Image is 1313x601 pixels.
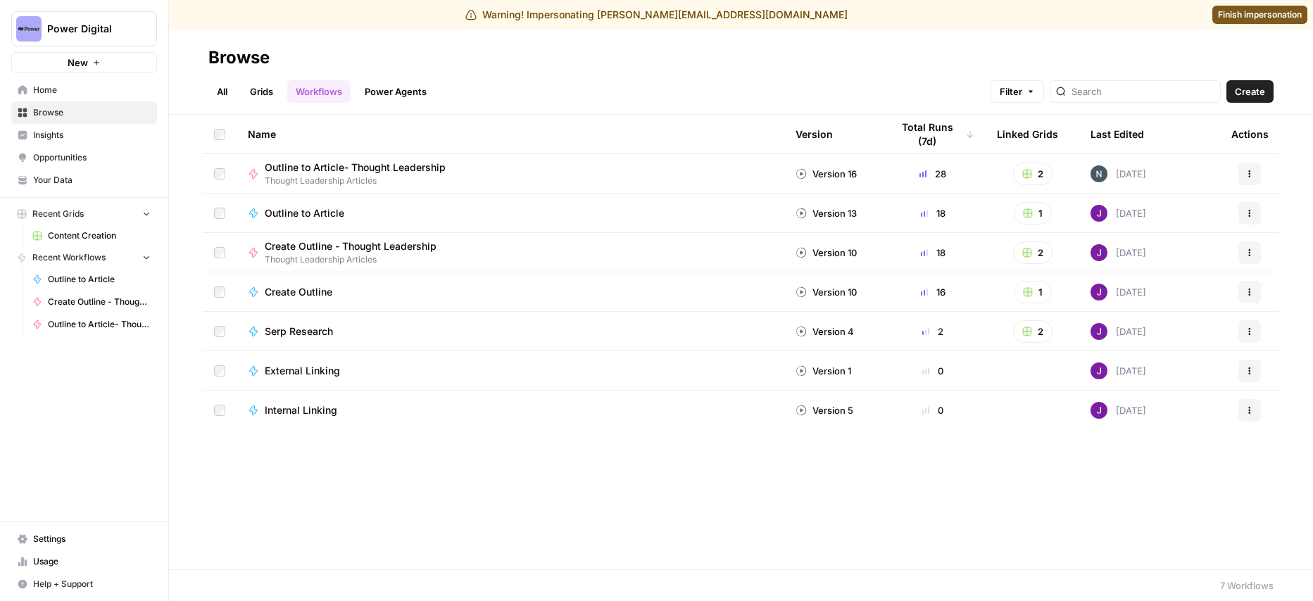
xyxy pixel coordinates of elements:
span: Create Outline - Thought Leadership [48,296,151,308]
span: Content Creation [48,229,151,242]
span: Internal Linking [265,403,337,417]
div: Browse [208,46,270,69]
a: Grids [241,80,282,103]
a: Your Data [11,169,157,191]
a: Usage [11,550,157,573]
span: Usage [33,555,151,568]
span: Serp Research [265,324,333,339]
div: Version [796,115,833,153]
span: Thought Leadership Articles [265,175,457,187]
a: Outline to Article- Thought LeadershipThought Leadership Articles [248,160,773,187]
a: Opportunities [11,146,157,169]
div: [DATE] [1091,284,1146,300]
div: Version 10 [796,246,857,260]
span: Outline to Article- Thought Leadership [265,160,446,175]
a: Internal Linking [248,403,773,417]
img: nj1ssy6o3lyd6ijko0eoja4aphzn [1091,402,1107,419]
div: 7 Workflows [1220,578,1274,593]
div: [DATE] [1091,323,1146,340]
span: External Linking [265,364,340,378]
img: nj1ssy6o3lyd6ijko0eoja4aphzn [1091,244,1107,261]
span: Settings [33,533,151,545]
button: New [11,52,157,73]
div: 16 [891,285,974,299]
span: Help + Support [33,578,151,590]
div: [DATE] [1091,244,1146,261]
button: 2 [1013,241,1053,264]
span: Outline to Article [48,273,151,286]
a: Serp Research [248,324,773,339]
img: nj1ssy6o3lyd6ijko0eoja4aphzn [1091,205,1107,222]
div: [DATE] [1091,362,1146,379]
button: Help + Support [11,573,157,595]
a: Insights [11,124,157,146]
div: 0 [891,364,974,378]
div: [DATE] [1091,402,1146,419]
span: Opportunities [33,151,151,164]
div: Version 4 [796,324,854,339]
span: Create Outline [265,285,332,299]
button: Create [1226,80,1274,103]
img: Power Digital Logo [16,16,42,42]
span: Recent Workflows [32,251,106,264]
div: Linked Grids [997,115,1058,153]
a: Outline to Article [248,206,773,220]
div: [DATE] [1091,165,1146,182]
div: Name [248,115,773,153]
a: Create Outline - Thought LeadershipThought Leadership Articles [248,239,773,266]
a: All [208,80,236,103]
div: Version 1 [796,364,851,378]
a: Create Outline [248,285,773,299]
a: Settings [11,528,157,550]
span: Your Data [33,174,151,186]
div: Warning! Impersonating [PERSON_NAME][EMAIL_ADDRESS][DOMAIN_NAME] [465,8,848,22]
button: Workspace: Power Digital [11,11,157,46]
div: Version 16 [796,167,857,181]
div: [DATE] [1091,205,1146,222]
span: Power Digital [47,22,132,36]
a: Browse [11,101,157,124]
a: Finish impersonation [1212,6,1307,24]
div: 18 [891,206,974,220]
div: Actions [1231,115,1269,153]
a: Power Agents [356,80,435,103]
a: Home [11,79,157,101]
span: Outline to Article [265,206,344,220]
span: Browse [33,106,151,119]
span: Insights [33,129,151,141]
span: Outline to Article- Thought Leadership [48,318,151,331]
div: 28 [891,167,974,181]
div: 18 [891,246,974,260]
a: Create Outline - Thought Leadership [26,291,157,313]
button: 2 [1013,163,1053,185]
img: mfx9qxiwvwbk9y2m949wqpoopau8 [1091,165,1107,182]
span: Create Outline - Thought Leadership [265,239,436,253]
img: nj1ssy6o3lyd6ijko0eoja4aphzn [1091,323,1107,340]
a: External Linking [248,364,773,378]
a: Workflows [287,80,351,103]
div: 2 [891,324,974,339]
div: 0 [891,403,974,417]
span: Thought Leadership Articles [265,253,448,266]
div: Version 5 [796,403,853,417]
button: 1 [1014,281,1052,303]
span: Recent Grids [32,208,84,220]
div: Version 10 [796,285,857,299]
span: Filter [1000,84,1022,99]
button: Filter [991,80,1044,103]
span: New [68,56,88,70]
div: Total Runs (7d) [891,115,974,153]
a: Content Creation [26,224,157,247]
div: Version 13 [796,206,857,220]
a: Outline to Article- Thought Leadership [26,313,157,336]
span: Finish impersonation [1218,8,1302,21]
img: nj1ssy6o3lyd6ijko0eoja4aphzn [1091,362,1107,379]
span: Home [33,84,151,96]
span: Create [1235,84,1265,99]
div: Last Edited [1091,115,1144,153]
img: nj1ssy6o3lyd6ijko0eoja4aphzn [1091,284,1107,300]
button: 2 [1013,320,1053,343]
a: Outline to Article [26,268,157,291]
button: Recent Grids [11,203,157,224]
button: 1 [1014,202,1052,224]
